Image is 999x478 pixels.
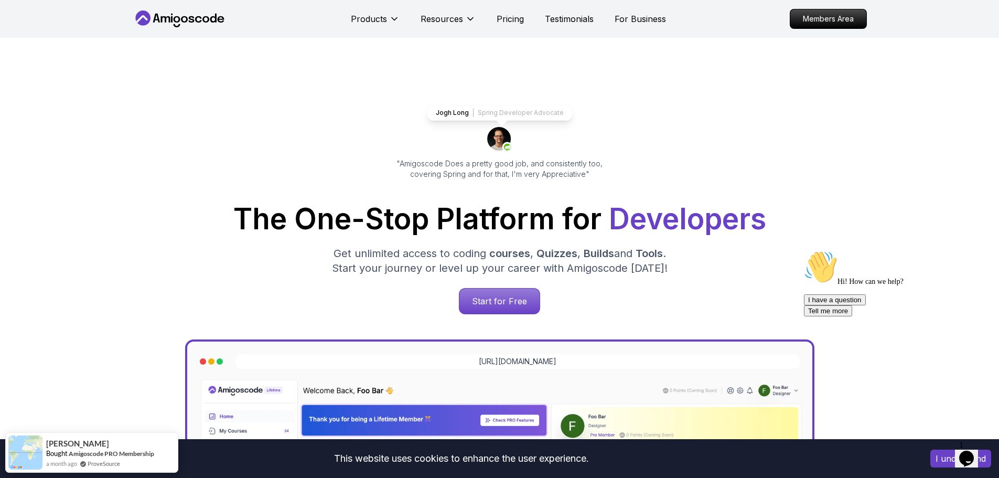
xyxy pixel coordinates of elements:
[4,48,66,59] button: I have a question
[536,247,577,260] span: Quizzes
[4,4,193,70] div: 👋Hi! How can we help?I have a questionTell me more
[141,205,858,233] h1: The One-Stop Platform for
[8,435,42,470] img: provesource social proof notification image
[615,13,666,25] a: For Business
[790,9,866,28] p: Members Area
[46,439,109,448] span: [PERSON_NAME]
[382,158,617,179] p: "Amigoscode Does a pretty good job, and consistently too, covering Spring and for that, I'm very ...
[4,4,38,38] img: :wave:
[459,288,540,314] a: Start for Free
[324,246,676,275] p: Get unlimited access to coding , , and . Start your journey or level up your career with Amigosco...
[421,13,463,25] p: Resources
[790,9,867,29] a: Members Area
[497,13,524,25] a: Pricing
[609,201,766,236] span: Developers
[584,247,614,260] span: Builds
[478,109,564,117] p: Spring Developer Advocate
[487,127,512,152] img: josh long
[46,459,77,468] span: a month ago
[489,247,530,260] span: courses
[421,13,476,34] button: Resources
[636,247,663,260] span: Tools
[351,13,400,34] button: Products
[955,436,989,468] iframe: chat widget
[479,356,556,367] a: [URL][DOMAIN_NAME]
[545,13,594,25] a: Testimonials
[4,31,104,39] span: Hi! How can we help?
[930,450,991,468] button: Accept cookies
[436,109,469,117] p: Jogh Long
[88,459,120,468] a: ProveSource
[4,59,52,70] button: Tell me more
[800,246,989,431] iframe: chat widget
[8,447,915,470] div: This website uses cookies to enhance the user experience.
[69,450,154,458] a: Amigoscode PRO Membership
[46,449,68,458] span: Bought
[351,13,387,25] p: Products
